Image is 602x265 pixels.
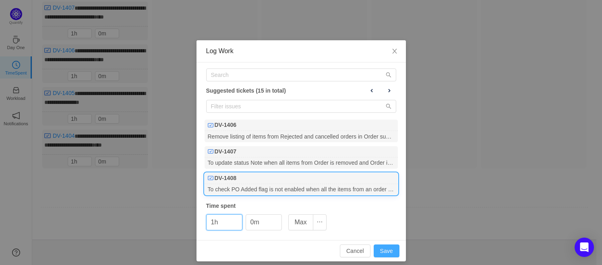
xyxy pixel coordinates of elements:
b: DV-1408 [215,174,236,182]
div: Log Work [206,47,396,56]
i: icon: search [386,72,391,78]
div: Suggested tickets (15 in total) [206,85,396,96]
b: DV-1407 [215,147,236,156]
button: Save [374,244,399,257]
button: icon: ellipsis [313,214,327,230]
img: Subtask [208,122,213,128]
img: Subtask [208,175,213,181]
div: To update status Note when all items from Order is removed and Order is cancelled [205,157,398,168]
input: Filter issues [206,100,396,113]
b: DV-1406 [215,121,236,129]
button: Close [383,40,406,63]
div: Time spent [206,202,396,210]
div: To check PO Added flag is not enabled when all the items from an order is removed and Order is ca... [205,184,398,195]
div: Remove listing of items from Rejected and cancelled orders in Order summary [205,131,398,142]
button: Max [288,214,313,230]
button: Cancel [340,244,370,257]
div: Open Intercom Messenger [575,238,594,257]
i: icon: close [391,48,398,54]
i: icon: search [386,104,391,109]
img: Subtask [208,149,213,154]
input: Search [206,68,396,81]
